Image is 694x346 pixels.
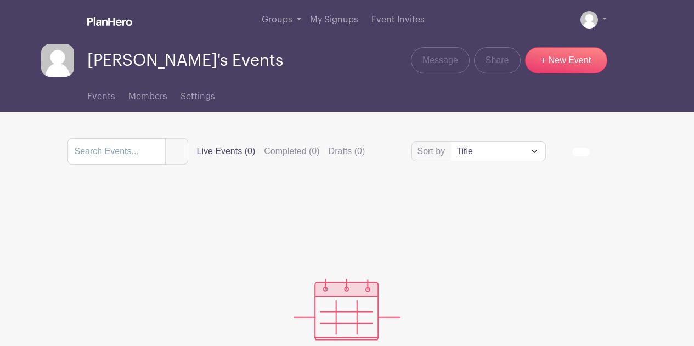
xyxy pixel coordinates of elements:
[417,145,449,158] label: Sort by
[180,77,215,112] a: Settings
[197,145,374,158] div: filters
[411,47,470,73] a: Message
[262,15,292,24] span: Groups
[371,15,425,24] span: Event Invites
[128,92,167,101] span: Members
[422,54,458,67] span: Message
[87,52,283,70] span: [PERSON_NAME]'s Events
[310,15,358,24] span: My Signups
[329,145,365,158] label: Drafts (0)
[525,47,607,73] a: + New Event
[67,138,166,165] input: Search Events...
[87,92,115,101] span: Events
[474,47,521,73] a: Share
[87,17,132,26] img: logo_white-6c42ec7e38ccf1d336a20a19083b03d10ae64f83f12c07503d8b9e83406b4c7d.svg
[294,279,400,341] img: events_empty-56550af544ae17c43cc50f3ebafa394433d06d5f1891c01edc4b5d1d59cfda54.svg
[128,77,167,112] a: Members
[486,54,509,67] span: Share
[197,145,256,158] label: Live Events (0)
[180,92,215,101] span: Settings
[41,44,74,77] img: default-ce2991bfa6775e67f084385cd625a349d9dcbb7a52a09fb2fda1e96e2d18dcdb.png
[264,145,319,158] label: Completed (0)
[87,77,115,112] a: Events
[572,148,627,156] div: order and view
[580,11,598,29] img: default-ce2991bfa6775e67f084385cd625a349d9dcbb7a52a09fb2fda1e96e2d18dcdb.png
